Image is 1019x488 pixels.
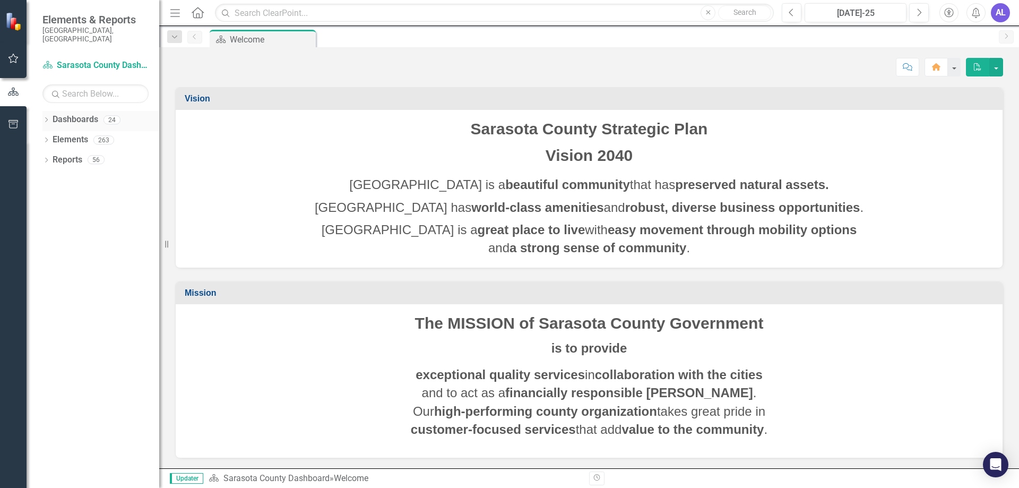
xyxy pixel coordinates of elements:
small: [GEOGRAPHIC_DATA], [GEOGRAPHIC_DATA] [42,26,149,44]
div: 263 [93,135,114,144]
span: Search [733,8,756,16]
a: Reports [53,154,82,166]
div: [DATE]-25 [808,7,903,20]
strong: exceptional quality services [416,367,585,382]
strong: financially responsible [PERSON_NAME] [505,386,753,400]
img: ClearPoint Strategy [5,12,24,31]
strong: robust, diverse business opportunities [625,200,860,215]
a: Elements [53,134,88,146]
span: [GEOGRAPHIC_DATA] is a that has [349,177,828,192]
strong: great place to live [478,222,585,237]
strong: beautiful community [505,177,630,192]
a: Dashboards [53,114,98,126]
div: 24 [103,115,120,124]
h3: Vision [185,94,997,104]
input: Search ClearPoint... [215,4,774,22]
span: [GEOGRAPHIC_DATA] has and . [315,200,863,215]
span: [GEOGRAPHIC_DATA] is a with and . [322,222,857,255]
span: Sarasota County Strategic Plan [471,120,708,138]
div: Welcome [230,33,313,46]
div: 56 [88,156,105,165]
button: AL [991,3,1010,22]
div: Open Intercom Messenger [983,452,1008,477]
span: Vision 2040 [546,147,633,164]
div: Welcome [334,473,368,483]
a: Sarasota County Dashboard [223,473,330,483]
strong: world-class amenities [471,200,603,215]
input: Search Below... [42,84,149,103]
span: The MISSION of Sarasota County Government [415,314,764,332]
button: [DATE]-25 [805,3,906,22]
button: Search [718,5,771,20]
strong: customer-focused services [411,422,576,436]
strong: is to provide [551,341,627,355]
span: Updater [170,473,203,484]
strong: collaboration with the cities [595,367,763,382]
strong: easy movement through mobility options [608,222,857,237]
div: » [209,473,581,485]
h3: Mission [185,288,997,298]
span: in and to act as a . Our takes great pride in that add . [411,367,767,436]
strong: high-performing county organization [434,404,657,418]
span: Elements & Reports [42,13,149,26]
strong: preserved natural assets. [675,177,829,192]
a: Sarasota County Dashboard [42,59,149,72]
strong: value to the community [621,422,764,436]
strong: a strong sense of community [509,241,686,255]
